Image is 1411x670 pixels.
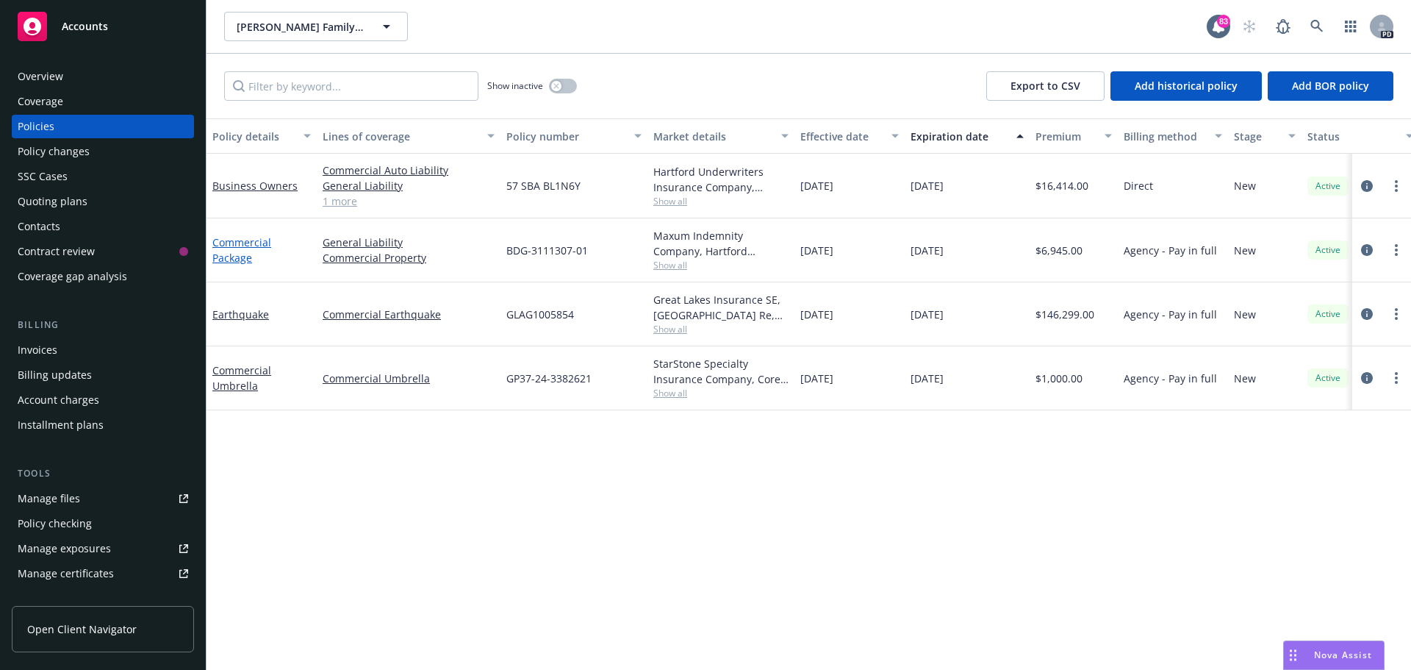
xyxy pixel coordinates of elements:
[212,179,298,193] a: Business Owners
[1387,369,1405,387] a: more
[1124,307,1217,322] span: Agency - Pay in full
[1234,178,1256,193] span: New
[27,621,137,637] span: Open Client Navigator
[800,129,883,144] div: Effective date
[12,6,194,47] a: Accounts
[653,292,789,323] div: Great Lakes Insurance SE, [GEOGRAPHIC_DATA] Re, RT Specialty Insurance Services, LLC (RSG Special...
[12,512,194,535] a: Policy checking
[12,318,194,332] div: Billing
[1387,177,1405,195] a: more
[1307,129,1397,144] div: Status
[317,118,500,154] button: Lines of coverage
[800,371,833,386] span: [DATE]
[1358,369,1376,387] a: circleInformation
[653,164,789,195] div: Hartford Underwriters Insurance Company, Hartford Insurance Group
[1358,305,1376,323] a: circleInformation
[18,240,95,263] div: Contract review
[237,19,364,35] span: [PERSON_NAME] Family Office
[12,240,194,263] a: Contract review
[18,265,127,288] div: Coverage gap analysis
[506,178,581,193] span: 57 SBA BL1N6Y
[18,487,80,510] div: Manage files
[212,235,271,265] a: Commercial Package
[62,21,108,32] span: Accounts
[647,118,794,154] button: Market details
[1313,179,1343,193] span: Active
[911,178,944,193] span: [DATE]
[1217,15,1230,28] div: 83
[1235,12,1264,41] a: Start snowing
[12,215,194,238] a: Contacts
[18,363,92,387] div: Billing updates
[18,338,57,362] div: Invoices
[1035,178,1088,193] span: $16,414.00
[18,65,63,88] div: Overview
[905,118,1030,154] button: Expiration date
[12,140,194,163] a: Policy changes
[18,587,87,610] div: Manage BORs
[12,537,194,560] a: Manage exposures
[1314,649,1372,661] span: Nova Assist
[18,537,111,560] div: Manage exposures
[12,338,194,362] a: Invoices
[12,265,194,288] a: Coverage gap analysis
[1035,307,1094,322] span: $146,299.00
[18,388,99,412] div: Account charges
[1118,118,1228,154] button: Billing method
[487,79,543,92] span: Show inactive
[12,562,194,585] a: Manage certificates
[18,140,90,163] div: Policy changes
[506,307,574,322] span: GLAG1005854
[12,487,194,510] a: Manage files
[323,250,495,265] a: Commercial Property
[323,235,495,250] a: General Liability
[212,363,271,393] a: Commercial Umbrella
[911,371,944,386] span: [DATE]
[1387,241,1405,259] a: more
[323,371,495,386] a: Commercial Umbrella
[1234,307,1256,322] span: New
[800,243,833,258] span: [DATE]
[212,307,269,321] a: Earthquake
[18,90,63,113] div: Coverage
[1268,12,1298,41] a: Report a Bug
[18,562,114,585] div: Manage certificates
[18,413,104,437] div: Installment plans
[224,12,408,41] button: [PERSON_NAME] Family Office
[1228,118,1302,154] button: Stage
[1268,71,1393,101] button: Add BOR policy
[323,163,495,178] a: Commercial Auto Liability
[1135,79,1238,93] span: Add historical policy
[1035,243,1083,258] span: $6,945.00
[1035,371,1083,386] span: $1,000.00
[1030,118,1118,154] button: Premium
[506,371,592,386] span: GP37-24-3382621
[794,118,905,154] button: Effective date
[12,115,194,138] a: Policies
[224,71,478,101] input: Filter by keyword...
[12,587,194,610] a: Manage BORs
[1124,371,1217,386] span: Agency - Pay in full
[1234,243,1256,258] span: New
[506,243,588,258] span: BDG-3111307-01
[1358,241,1376,259] a: circleInformation
[911,307,944,322] span: [DATE]
[800,307,833,322] span: [DATE]
[653,129,772,144] div: Market details
[1010,79,1080,93] span: Export to CSV
[1313,243,1343,257] span: Active
[506,129,625,144] div: Policy number
[212,129,295,144] div: Policy details
[653,195,789,207] span: Show all
[1292,79,1369,93] span: Add BOR policy
[18,165,68,188] div: SSC Cases
[207,118,317,154] button: Policy details
[12,90,194,113] a: Coverage
[1035,129,1096,144] div: Premium
[1110,71,1262,101] button: Add historical policy
[911,243,944,258] span: [DATE]
[323,193,495,209] a: 1 more
[911,129,1008,144] div: Expiration date
[1313,307,1343,321] span: Active
[986,71,1105,101] button: Export to CSV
